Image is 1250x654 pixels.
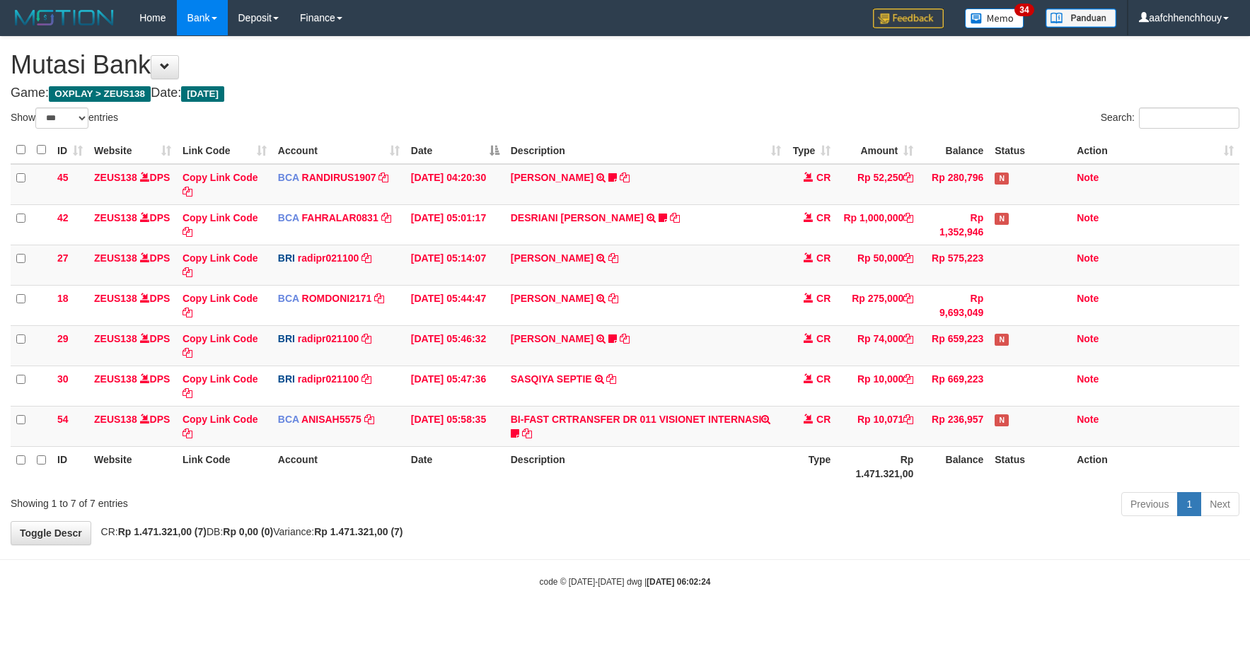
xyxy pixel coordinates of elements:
[522,428,532,439] a: Copy BI-FAST CRTRANSFER DR 011 VISIONET INTERNASI to clipboard
[302,293,372,304] a: ROMDONI2171
[1200,492,1239,516] a: Next
[314,526,403,537] strong: Rp 1.471.321,00 (7)
[919,366,989,406] td: Rp 669,223
[183,212,258,238] a: Copy Link Code
[364,414,374,425] a: Copy ANISAH5575 to clipboard
[903,373,913,385] a: Copy Rp 10,000 to clipboard
[94,212,137,223] a: ZEUS138
[919,136,989,164] th: Balance
[374,293,384,304] a: Copy ROMDONI2171 to clipboard
[57,212,69,223] span: 42
[52,446,88,486] th: ID
[647,577,710,587] strong: [DATE] 06:02:24
[278,373,295,385] span: BRI
[57,414,69,425] span: 54
[965,8,1024,28] img: Button%20Memo.svg
[836,245,919,285] td: Rp 50,000
[903,252,913,264] a: Copy Rp 50,000 to clipboard
[94,333,137,344] a: ZEUS138
[223,526,273,537] strong: Rp 0,00 (0)
[1071,446,1239,486] th: Action
[836,406,919,446] td: Rp 10,071
[836,204,919,245] td: Rp 1,000,000
[511,373,592,385] a: SASQIYA SEPTIE
[405,446,505,486] th: Date
[1077,373,1099,385] a: Note
[903,414,913,425] a: Copy Rp 10,071 to clipboard
[302,212,378,223] a: FAHRALAR0831
[35,107,88,129] select: Showentries
[919,406,989,446] td: Rp 236,957
[278,172,299,183] span: BCA
[298,333,359,344] a: radipr021100
[11,521,91,545] a: Toggle Descr
[183,333,258,358] a: Copy Link Code
[361,252,371,264] a: Copy radipr021100 to clipboard
[1071,136,1239,164] th: Action: activate to sort column ascending
[278,293,299,304] span: BCA
[11,51,1239,79] h1: Mutasi Bank
[57,333,69,344] span: 29
[272,446,405,486] th: Account
[11,107,118,129] label: Show entries
[816,293,831,304] span: CR
[511,172,594,183] a: [PERSON_NAME]
[361,333,371,344] a: Copy radipr021100 to clipboard
[505,446,787,486] th: Description
[787,446,836,486] th: Type
[381,212,391,223] a: Copy FAHRALAR0831 to clipboard
[903,333,913,344] a: Copy Rp 74,000 to clipboard
[903,212,913,223] a: Copy Rp 1,000,000 to clipboard
[670,212,680,223] a: Copy DESRIANI NATALIS T to clipboard
[836,446,919,486] th: Rp 1.471.321,00
[88,285,177,325] td: DPS
[405,245,505,285] td: [DATE] 05:14:07
[816,333,831,344] span: CR
[11,7,118,28] img: MOTION_logo.png
[405,325,505,366] td: [DATE] 05:46:32
[361,373,371,385] a: Copy radipr021100 to clipboard
[903,293,913,304] a: Copy Rp 275,000 to clipboard
[94,293,137,304] a: ZEUS138
[278,212,299,223] span: BCA
[873,8,944,28] img: Feedback.jpg
[995,213,1009,225] span: Has Note
[995,414,1009,426] span: Has Note
[608,293,618,304] a: Copy MUHAMMAD IQB to clipboard
[540,577,711,587] small: code © [DATE]-[DATE] dwg |
[995,334,1009,346] span: Has Note
[405,164,505,205] td: [DATE] 04:20:30
[57,252,69,264] span: 27
[1046,8,1116,28] img: panduan.png
[88,164,177,205] td: DPS
[183,293,258,318] a: Copy Link Code
[919,204,989,245] td: Rp 1,352,946
[183,172,258,197] a: Copy Link Code
[816,252,831,264] span: CR
[301,414,361,425] a: ANISAH5575
[302,172,376,183] a: RANDIRUS1907
[88,245,177,285] td: DPS
[1139,107,1239,129] input: Search:
[94,172,137,183] a: ZEUS138
[989,136,1071,164] th: Status
[88,204,177,245] td: DPS
[919,164,989,205] td: Rp 280,796
[11,491,510,510] div: Showing 1 to 7 of 7 entries
[298,373,359,385] a: radipr021100
[94,414,137,425] a: ZEUS138
[511,293,594,304] a: [PERSON_NAME]
[989,446,1071,486] th: Status
[278,414,299,425] span: BCA
[816,172,831,183] span: CR
[836,325,919,366] td: Rp 74,000
[177,136,272,164] th: Link Code: activate to sort column ascending
[272,136,405,164] th: Account: activate to sort column ascending
[1077,293,1099,304] a: Note
[11,86,1239,100] h4: Game: Date:
[919,325,989,366] td: Rp 659,223
[1077,252,1099,264] a: Note
[919,446,989,486] th: Balance
[836,136,919,164] th: Amount: activate to sort column ascending
[620,172,630,183] a: Copy TENNY SETIAWAN to clipboard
